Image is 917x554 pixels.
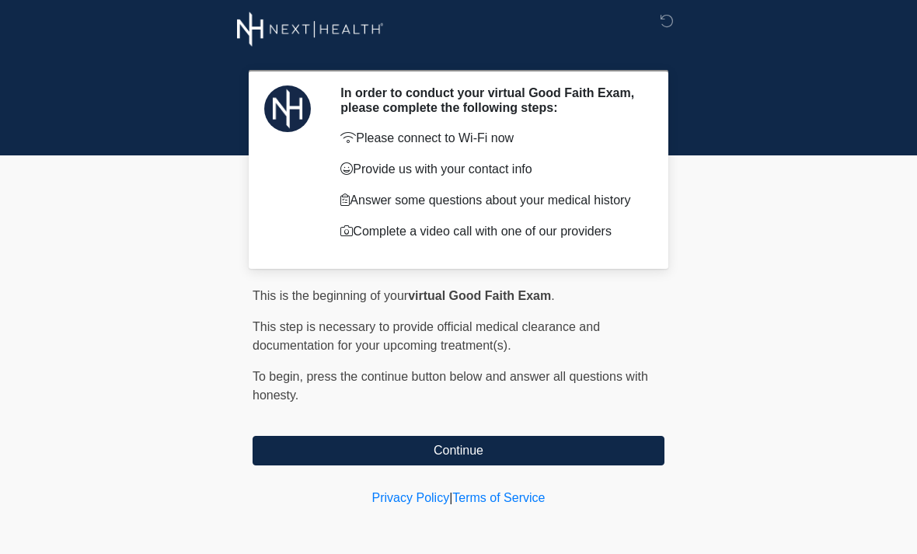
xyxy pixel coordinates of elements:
p: Answer some questions about your medical history [340,191,641,210]
p: Provide us with your contact info [340,160,641,179]
p: Please connect to Wi-Fi now [340,129,641,148]
img: Next-Health Montecito Logo [237,12,384,47]
span: This is the beginning of your [253,289,408,302]
a: Terms of Service [452,491,545,504]
p: Complete a video call with one of our providers [340,222,641,241]
a: | [449,491,452,504]
a: Privacy Policy [372,491,450,504]
span: . [551,289,554,302]
span: This step is necessary to provide official medical clearance and documentation for your upcoming ... [253,320,600,352]
span: press the continue button below and answer all questions with honesty. [253,370,648,402]
span: To begin, [253,370,306,383]
h2: In order to conduct your virtual Good Faith Exam, please complete the following steps: [340,85,641,115]
img: Agent Avatar [264,85,311,132]
strong: virtual Good Faith Exam [408,289,551,302]
button: Continue [253,436,664,465]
